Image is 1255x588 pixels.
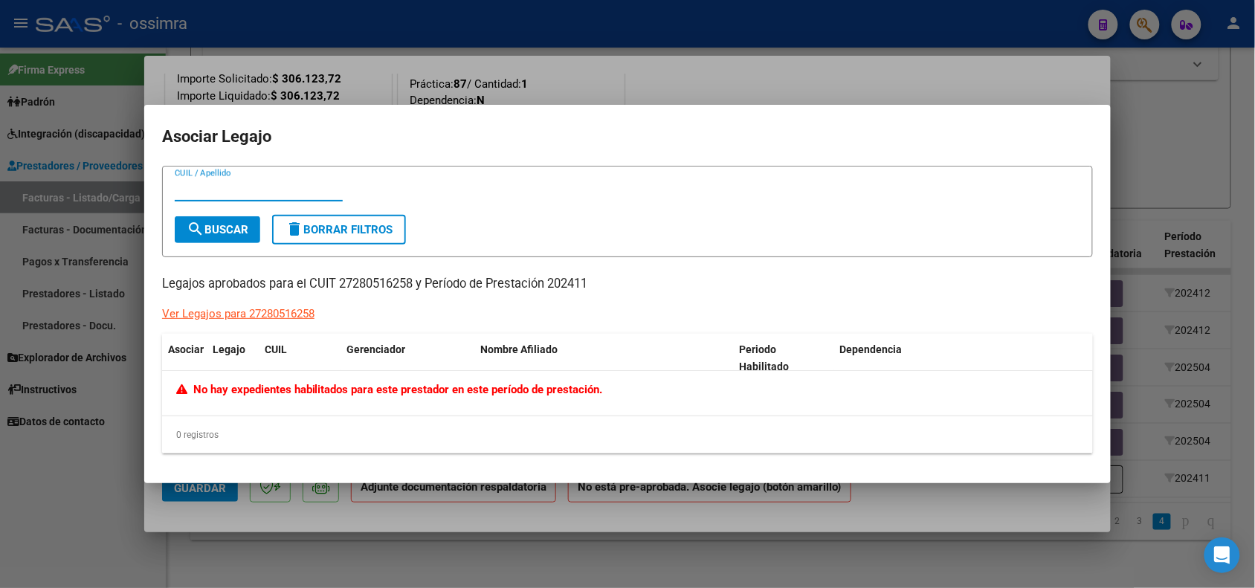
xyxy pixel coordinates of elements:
div: Ver Legajos para 27280516258 [162,306,314,323]
button: Borrar Filtros [272,215,406,245]
span: CUIL [265,343,287,355]
div: Open Intercom Messenger [1204,537,1240,573]
p: Legajos aprobados para el CUIT 27280516258 y Período de Prestación 202411 [162,275,1093,294]
h2: Asociar Legajo [162,123,1093,151]
datatable-header-cell: Dependencia [834,334,1094,383]
datatable-header-cell: CUIL [259,334,341,383]
datatable-header-cell: Legajo [207,334,259,383]
datatable-header-cell: Asociar [162,334,207,383]
div: 0 registros [162,416,1093,453]
button: Buscar [175,216,260,243]
span: Legajo [213,343,245,355]
span: Dependencia [840,343,903,355]
datatable-header-cell: Gerenciador [341,334,474,383]
span: Borrar Filtros [285,223,393,236]
span: Periodo Habilitado [740,343,790,372]
span: Nombre Afiliado [480,343,558,355]
span: Asociar [168,343,204,355]
span: Gerenciador [346,343,405,355]
span: No hay expedientes habilitados para este prestador en este período de prestación. [176,383,603,396]
mat-icon: search [187,220,204,238]
span: Buscar [187,223,248,236]
datatable-header-cell: Nombre Afiliado [474,334,734,383]
mat-icon: delete [285,220,303,238]
datatable-header-cell: Periodo Habilitado [734,334,834,383]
